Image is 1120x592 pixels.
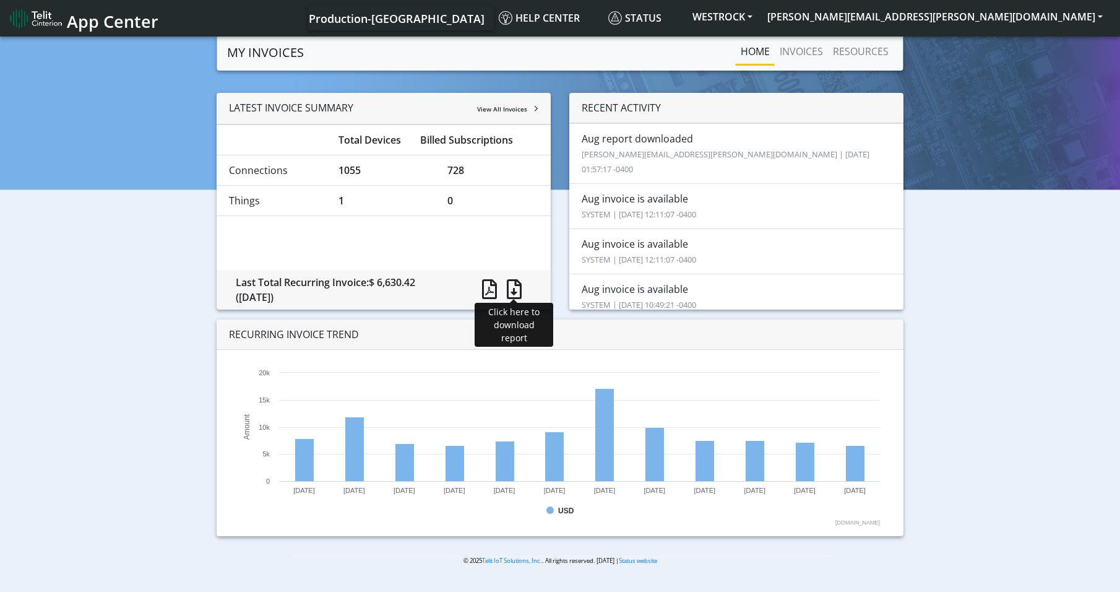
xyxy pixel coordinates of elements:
[569,93,903,123] div: RECENT ACTIVITY
[259,369,270,377] text: 20k
[558,507,574,515] text: USD
[499,11,512,25] img: knowledge.svg
[828,39,894,64] a: RESOURCES
[236,290,453,305] div: ([DATE])
[290,556,831,565] p: © 2025 . All rights reserved. [DATE] |
[67,10,158,33] span: App Center
[10,9,62,28] img: logo-telit-cinterion-gw-new.png
[694,487,716,494] text: [DATE]
[438,193,548,208] div: 0
[308,6,484,30] a: Your current platform instance
[569,274,903,320] li: Aug invoice is available
[10,5,157,32] a: App Center
[220,163,329,178] div: Connections
[794,487,816,494] text: [DATE]
[835,520,880,526] text: [DOMAIN_NAME]
[775,39,828,64] a: INVOICES
[329,193,439,208] div: 1
[293,487,315,494] text: [DATE]
[438,163,548,178] div: 728
[844,487,866,494] text: [DATE]
[608,11,622,25] img: status.svg
[309,11,485,26] span: Production-[GEOGRAPHIC_DATA]
[217,93,551,124] div: LATEST INVOICE SUMMARY
[582,299,696,310] small: SYSTEM | [DATE] 10:49:21 -0400
[227,40,304,65] a: MY INVOICES
[760,6,1110,28] button: [PERSON_NAME][EMAIL_ADDRESS][PERSON_NAME][DOMAIN_NAME]
[226,275,462,305] div: Last Total Recurring Invoice:
[644,487,666,494] text: [DATE]
[619,557,657,565] a: Status website
[259,424,270,431] text: 10k
[217,320,903,350] div: RECURRING INVOICE TREND
[582,149,869,175] small: [PERSON_NAME][EMAIL_ADDRESS][PERSON_NAME][DOMAIN_NAME] | [DATE] 01:57:17 -0400
[266,477,270,485] text: 0
[477,105,527,113] span: View All Invoices
[343,487,365,494] text: [DATE]
[220,193,329,208] div: Things
[259,396,270,404] text: 15k
[494,6,603,30] a: Help center
[569,183,903,229] li: Aug invoice is available
[329,133,411,147] div: Total Devices
[475,303,553,347] div: Click here to download report
[411,133,548,147] div: Billed Subscriptions
[569,229,903,274] li: Aug invoice is available
[544,487,566,494] text: [DATE]
[444,487,465,494] text: [DATE]
[494,487,515,494] text: [DATE]
[369,276,415,289] span: $ 6,630.42
[582,254,696,265] small: SYSTEM | [DATE] 12:11:07 -0400
[329,163,439,178] div: 1055
[243,414,251,440] text: Amount
[736,39,775,64] a: Home
[603,6,685,30] a: Status
[499,11,580,25] span: Help center
[263,450,270,458] text: 5k
[594,487,616,494] text: [DATE]
[744,487,766,494] text: [DATE]
[608,11,661,25] span: Status
[394,487,415,494] text: [DATE]
[482,557,542,565] a: Telit IoT Solutions, Inc.
[685,6,760,28] button: WESTROCK
[569,123,903,184] li: Aug report downloaded
[582,209,696,220] small: SYSTEM | [DATE] 12:11:07 -0400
